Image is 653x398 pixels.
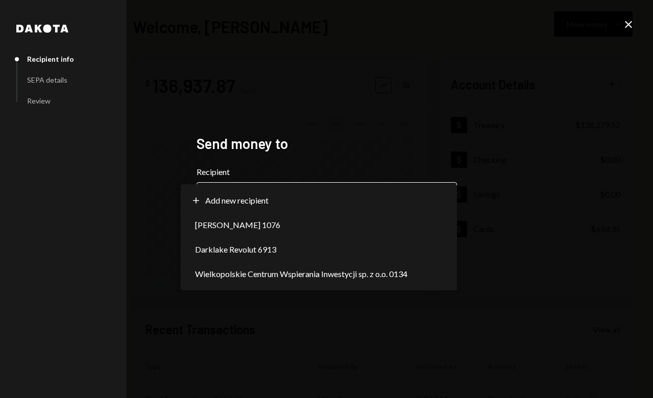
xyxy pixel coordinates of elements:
div: Recipient info [27,55,74,63]
label: Recipient [197,166,457,178]
div: SEPA details [27,76,67,84]
div: Review [27,96,51,105]
span: [PERSON_NAME] 1076 [195,219,280,231]
span: Darklake Revolut 6913 [195,243,276,256]
span: Wielkopolskie Centrum Wspierania Inwestycji sp. z o.o. 0134 [195,268,407,280]
span: Add new recipient [205,194,269,207]
button: Recipient [197,182,457,211]
h2: Send money to [197,134,457,154]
